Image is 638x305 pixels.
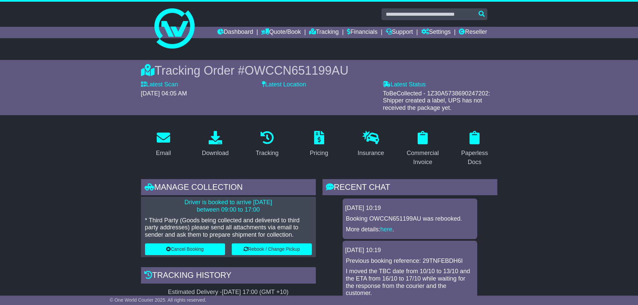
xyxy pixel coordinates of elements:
[358,149,384,158] div: Insurance
[353,129,388,160] a: Insurance
[421,27,451,38] a: Settings
[156,149,171,158] div: Email
[217,27,253,38] a: Dashboard
[141,267,316,285] div: Tracking history
[345,247,475,254] div: [DATE] 10:19
[383,90,490,111] span: ToBeCollected - 1Z30A5738690247202: Shipper created a label, UPS has not received the package yet.
[141,179,316,197] div: Manage collection
[232,243,312,255] button: Rebook / Change Pickup
[452,129,497,169] a: Paperless Docs
[141,90,187,97] span: [DATE] 04:05 AM
[110,297,207,303] span: © One World Courier 2025. All rights reserved.
[405,149,441,167] div: Commercial Invoice
[309,27,339,38] a: Tracking
[141,81,178,88] label: Latest Scan
[346,215,474,223] p: Booking OWCCN651199AU was rebooked.
[244,64,348,77] span: OWCCN651199AU
[346,257,474,265] p: Previous booking reference: 29TNFEBDH6I
[145,243,225,255] button: Cancel Booking
[347,27,377,38] a: Financials
[261,27,301,38] a: Quote/Book
[386,27,413,38] a: Support
[151,129,175,160] a: Email
[141,289,316,296] div: Estimated Delivery -
[380,226,393,233] a: here
[198,129,233,160] a: Download
[345,205,475,212] div: [DATE] 10:19
[222,289,289,296] div: [DATE] 17:00 (GMT +10)
[251,129,283,160] a: Tracking
[400,129,445,169] a: Commercial Invoice
[310,149,328,158] div: Pricing
[202,149,229,158] div: Download
[346,226,474,233] p: More details: .
[305,129,333,160] a: Pricing
[145,199,312,213] p: Driver is booked to arrive [DATE] between 09:00 to 17:00
[262,81,306,88] label: Latest Location
[145,217,312,239] p: * Third Party (Goods being collected and delivered to third party addresses) please send all atta...
[256,149,278,158] div: Tracking
[383,81,426,88] label: Latest Status
[459,27,487,38] a: Reseller
[141,63,497,78] div: Tracking Order #
[323,179,497,197] div: RECENT CHAT
[456,149,493,167] div: Paperless Docs
[346,268,474,297] p: I moved the TBC date from 10/10 to 13/10 and the ETA from 16/10 to 17/10 while waiting for the re...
